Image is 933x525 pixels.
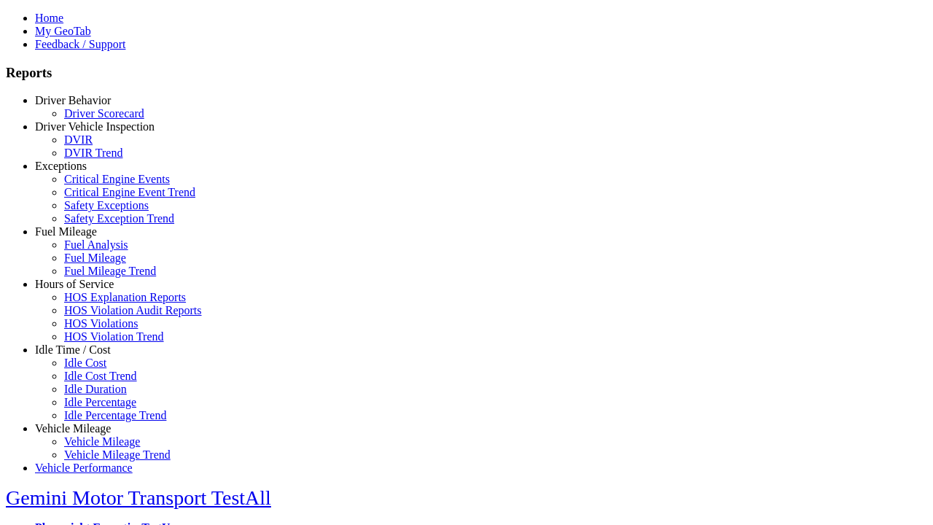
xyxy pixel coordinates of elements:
[35,278,114,290] a: Hours of Service
[64,107,144,120] a: Driver Scorecard
[64,435,140,448] a: Vehicle Mileage
[64,304,202,316] a: HOS Violation Audit Reports
[64,370,137,382] a: Idle Cost Trend
[64,199,149,211] a: Safety Exceptions
[64,186,195,198] a: Critical Engine Event Trend
[6,486,271,509] a: Gemini Motor Transport TestAll
[64,252,126,264] a: Fuel Mileage
[64,133,93,146] a: DVIR
[64,147,122,159] a: DVIR Trend
[64,396,136,408] a: Idle Percentage
[64,212,174,225] a: Safety Exception Trend
[64,448,171,461] a: Vehicle Mileage Trend
[35,160,87,172] a: Exceptions
[64,383,127,395] a: Idle Duration
[64,238,128,251] a: Fuel Analysis
[6,65,927,81] h3: Reports
[35,38,125,50] a: Feedback / Support
[35,25,91,37] a: My GeoTab
[64,357,106,369] a: Idle Cost
[35,120,155,133] a: Driver Vehicle Inspection
[64,409,166,421] a: Idle Percentage Trend
[64,291,186,303] a: HOS Explanation Reports
[64,173,170,185] a: Critical Engine Events
[35,462,133,474] a: Vehicle Performance
[35,12,63,24] a: Home
[35,225,97,238] a: Fuel Mileage
[35,422,111,435] a: Vehicle Mileage
[64,330,164,343] a: HOS Violation Trend
[35,343,111,356] a: Idle Time / Cost
[35,94,111,106] a: Driver Behavior
[64,265,156,277] a: Fuel Mileage Trend
[64,317,138,330] a: HOS Violations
